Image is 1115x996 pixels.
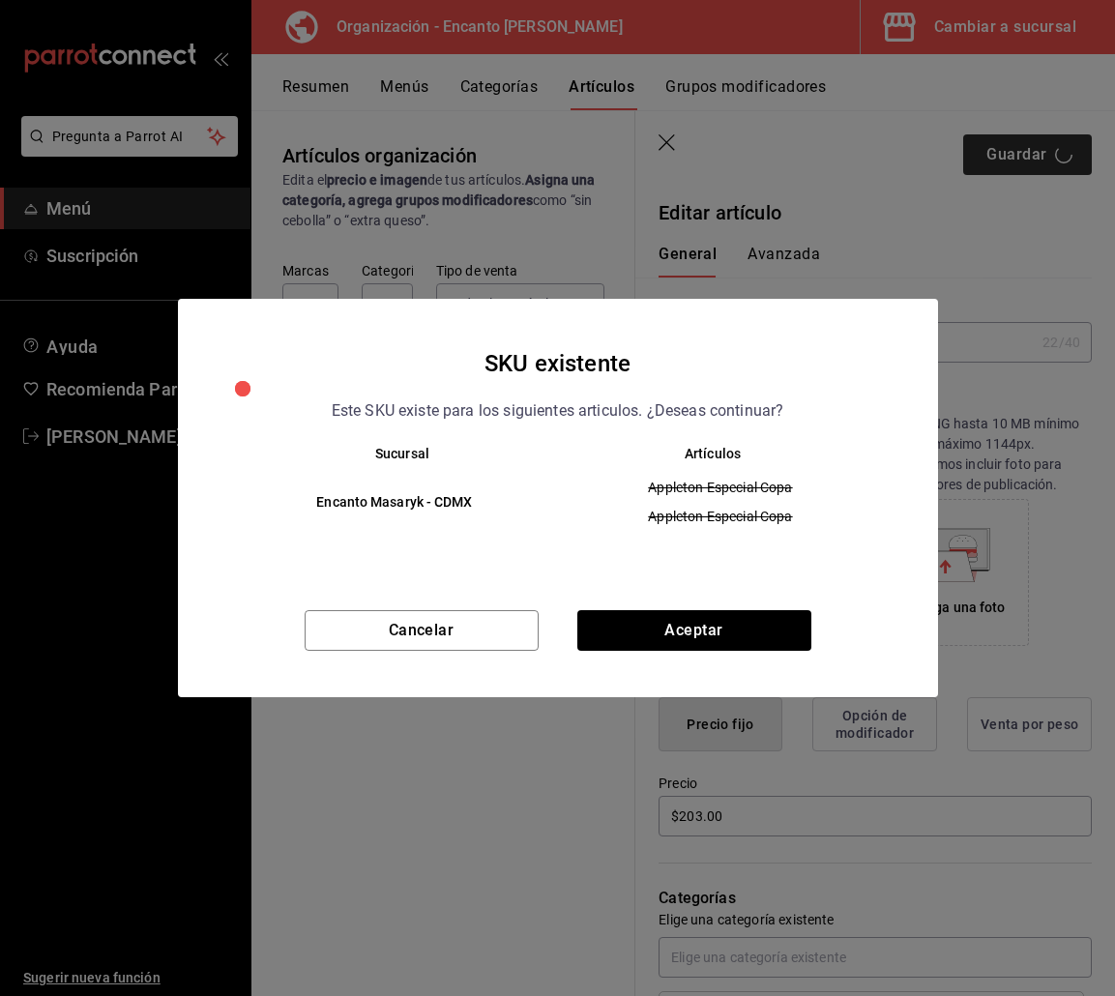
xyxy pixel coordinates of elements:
span: Appleton Especial Copa [574,507,867,526]
th: Sucursal [217,446,558,461]
button: Cancelar [305,610,539,651]
span: Appleton Especial Copa [574,478,867,497]
th: Artículos [558,446,899,461]
button: Aceptar [577,610,811,651]
h4: SKU existente [484,345,631,382]
p: Este SKU existe para los siguientes articulos. ¿Deseas continuar? [332,398,784,424]
h6: Encanto Masaryk - CDMX [248,492,543,513]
